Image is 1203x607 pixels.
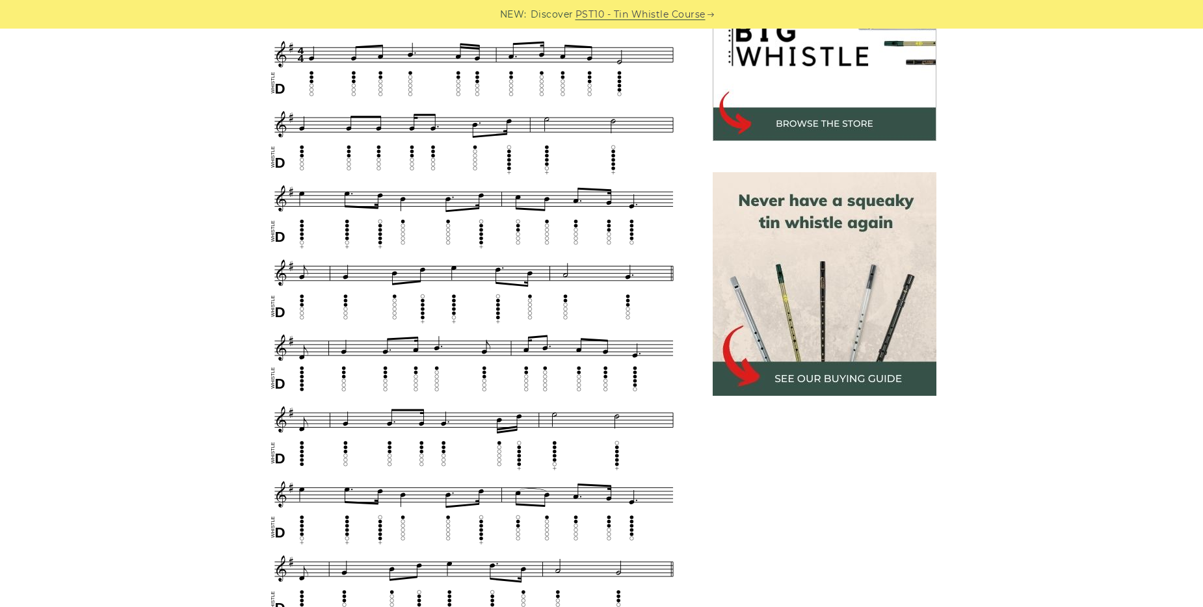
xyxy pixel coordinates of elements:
[531,7,574,22] span: Discover
[713,172,936,396] img: tin whistle buying guide
[575,7,706,22] a: PST10 - Tin Whistle Course
[500,7,527,22] span: NEW:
